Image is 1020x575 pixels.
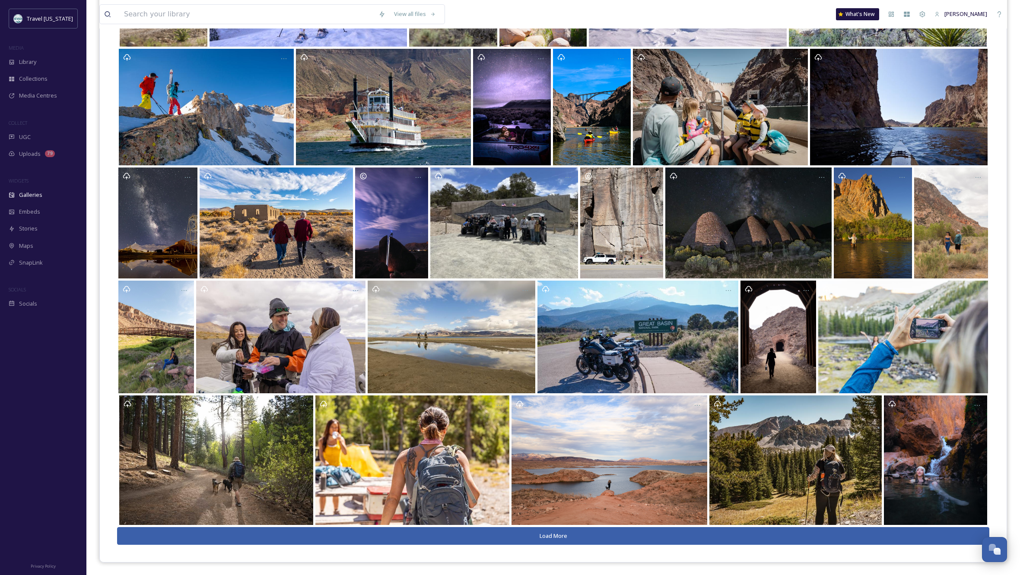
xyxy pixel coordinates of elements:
[883,395,988,526] a: Opens media popup. Media description: Southern Nevada Winter Trip.
[536,279,740,395] a: Opens media popup. Media description: Loneliest Road in America Road Trip.
[390,6,440,22] a: View all files
[632,48,809,167] a: Opens media popup. Media description: Neon to Nature Road Trip.
[833,167,913,279] a: Opens media popup. Media description: IMG_8359.tif.
[664,167,833,279] a: Opens media popup. Media description: Ward Charcoal Ovens-Milky Way.jpg.
[31,560,56,571] a: Privacy Policy
[19,242,33,250] span: Maps
[579,167,664,279] a: Opens media popup. Media description: 20180510_093713.jpg.
[31,563,56,569] span: Privacy Policy
[19,300,37,308] span: Socials
[19,58,36,66] span: Library
[19,75,48,83] span: Collections
[118,279,195,395] a: Opens media popup. Media description: Great Basin Highway Road Trip.
[27,15,73,22] span: Travel [US_STATE]
[19,133,31,141] span: UGC
[117,527,989,545] button: Load More
[9,286,26,293] span: SOCIALS
[118,48,295,167] a: Opens media popup. Media description: 0O8W1604.jpg.
[19,259,43,267] span: SnapLink
[295,48,472,167] a: Opens media popup. Media description: lake-mead-cruises-desert-princess-in-front-of-paint-pots.jpg.
[19,191,42,199] span: Galleries
[354,167,429,279] a: Opens media popup. Media description: Rock Climbing Red Rock/southern NV. Photo licensed 12/14/20...
[9,44,24,51] span: MEDIA
[118,395,314,526] a: Opens media popup. Media description: 050A9055.jpg.
[9,177,29,184] span: WIDGETS
[45,150,55,157] div: 79
[552,48,632,167] a: Opens media popup. Media description: Neon to Nature Road Trip.
[118,167,199,279] a: Opens media popup. Media description: TonopahMiningPark--Okimoto.jpg.
[314,395,510,526] a: Opens media popup. Media description: 19021_TN_GreatBasin_Camp-30283.jpg.
[836,8,879,20] a: What's New
[120,5,374,24] input: Search your library
[429,167,579,279] a: Opens media popup. Media description: Berlin-Ickthyosaur.jpeg.
[740,279,817,395] a: Opens media popup. Media description: 815A2714.jpg.
[472,48,552,167] a: Opens media popup. Media description: Massacre_Rim_Stargazing_TravelNevada-REV.jpg.
[19,208,40,216] span: Embeds
[19,150,41,158] span: Uploads
[510,395,708,526] a: Opens media popup. Media description: Free-Range Art Highway.
[982,537,1007,562] button: Open Chat
[9,120,27,126] span: COLLECT
[14,14,22,23] img: download.jpeg
[198,167,354,279] a: Opens media popup. Media description: 050A8510.jpg.
[708,395,883,526] a: Opens media popup. Media description: Loneliest Road in America Road Trip.
[19,92,57,100] span: Media Centres
[930,6,991,22] a: [PERSON_NAME]
[913,167,989,279] a: Opens media popup. Media description: Great Basin Highway Road Trip.
[195,279,367,395] a: Opens media popup. Media description: Fishing at Pyramid Lake. Photo shoot with Orange Tree video...
[367,279,537,395] a: Opens media popup. Media description: Fishing at Pyramid Lake. Photo shoot with Orange Tree video...
[944,10,987,18] span: [PERSON_NAME]
[19,224,38,233] span: Stories
[809,48,989,167] a: Opens media popup. Media description: IMG_1030.tif.
[817,279,989,395] a: Opens media popup. Media description: 19021_TN_GreatBasin_Trail-33850.jpg.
